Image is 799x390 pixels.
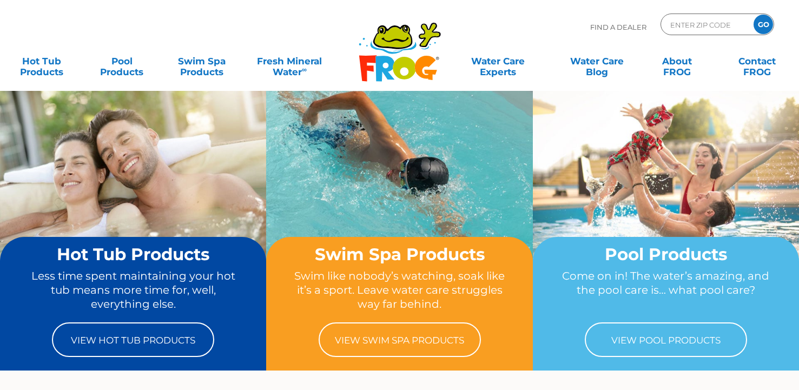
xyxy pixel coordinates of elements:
p: Find A Dealer [590,14,646,41]
input: Zip Code Form [669,17,742,32]
h2: Pool Products [553,245,778,263]
p: Less time spent maintaining your hot tub means more time for, well, everything else. [21,269,246,312]
img: home-banner-pool-short [533,90,799,289]
a: View Pool Products [585,322,747,357]
h2: Hot Tub Products [21,245,246,263]
p: Come on in! The water’s amazing, and the pool care is… what pool care? [553,269,778,312]
a: Swim SpaProducts [171,50,233,72]
a: View Swim Spa Products [319,322,481,357]
a: Water CareExperts [447,50,549,72]
a: Water CareBlog [566,50,628,72]
img: home-banner-swim-spa-short [266,90,532,289]
p: Swim like nobody’s watching, soak like it’s a sport. Leave water care struggles way far behind. [287,269,512,312]
h2: Swim Spa Products [287,245,512,263]
a: ContactFROG [726,50,788,72]
a: AboutFROG [646,50,708,72]
input: GO [754,15,773,34]
a: Fresh MineralWater∞ [250,50,328,72]
a: PoolProducts [91,50,153,72]
a: View Hot Tub Products [52,322,214,357]
a: Hot TubProducts [11,50,73,72]
sup: ∞ [302,65,307,74]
